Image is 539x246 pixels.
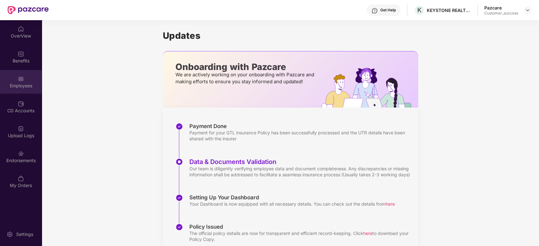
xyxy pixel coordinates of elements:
div: Setting Up Your Dashboard [189,194,395,201]
img: hrOnboarding [322,68,418,108]
img: svg+xml;base64,PHN2ZyBpZD0iTXlfT3JkZXJzIiBkYXRhLW5hbWU9Ik15IE9yZGVycyIgeG1sbnM9Imh0dHA6Ly93d3cudz... [18,175,24,182]
div: Payment Done [189,123,412,130]
div: Data & Documents Validation [189,158,412,166]
img: svg+xml;base64,PHN2ZyBpZD0iQmVuZWZpdHMiIHhtbG5zPSJodHRwOi8vd3d3LnczLm9yZy8yMDAwL3N2ZyIgd2lkdGg9Ij... [18,51,24,57]
span: here [386,201,395,207]
img: svg+xml;base64,PHN2ZyBpZD0iRW1wbG95ZWVzIiB4bWxucz0iaHR0cDovL3d3dy53My5vcmcvMjAwMC9zdmciIHdpZHRoPS... [18,76,24,82]
div: The official policy details are now for transparent and efficient record-keeping. Click to downlo... [189,230,412,242]
span: here [363,231,372,236]
div: Payment for your GTL Insurance Policy has been successfully processed and the UTR details have be... [189,130,412,142]
div: KEYSTONE REALTORS LIMITED [427,7,471,13]
div: Your Dashboard is now equipped with all necessary details. You can check out the details from [189,201,395,207]
div: Settings [14,231,35,237]
p: Onboarding with Pazcare [175,64,316,70]
p: We are actively working on your onboarding with Pazcare and making efforts to ensure you stay inf... [175,71,316,85]
img: svg+xml;base64,PHN2ZyBpZD0iU3RlcC1Eb25lLTMyeDMyIiB4bWxucz0iaHR0cDovL3d3dy53My5vcmcvMjAwMC9zdmciIH... [175,123,183,130]
img: svg+xml;base64,PHN2ZyBpZD0iU3RlcC1Eb25lLTMyeDMyIiB4bWxucz0iaHR0cDovL3d3dy53My5vcmcvMjAwMC9zdmciIH... [175,223,183,231]
img: svg+xml;base64,PHN2ZyBpZD0iSG9tZSIgeG1sbnM9Imh0dHA6Ly93d3cudzMub3JnLzIwMDAvc3ZnIiB3aWR0aD0iMjAiIG... [18,26,24,32]
img: svg+xml;base64,PHN2ZyBpZD0iU3RlcC1Eb25lLTMyeDMyIiB4bWxucz0iaHR0cDovL3d3dy53My5vcmcvMjAwMC9zdmciIH... [175,194,183,202]
div: Customer_success [484,11,518,16]
img: svg+xml;base64,PHN2ZyBpZD0iSGVscC0zMngzMiIgeG1sbnM9Imh0dHA6Ly93d3cudzMub3JnLzIwMDAvc3ZnIiB3aWR0aD... [371,8,378,14]
img: New Pazcare Logo [8,6,49,14]
img: svg+xml;base64,PHN2ZyBpZD0iRHJvcGRvd24tMzJ4MzIiIHhtbG5zPSJodHRwOi8vd3d3LnczLm9yZy8yMDAwL3N2ZyIgd2... [525,8,530,13]
img: svg+xml;base64,PHN2ZyBpZD0iVXBsb2FkX0xvZ3MiIGRhdGEtbmFtZT0iVXBsb2FkIExvZ3MiIHhtbG5zPSJodHRwOi8vd3... [18,126,24,132]
img: svg+xml;base64,PHN2ZyBpZD0iRW5kb3JzZW1lbnRzIiB4bWxucz0iaHR0cDovL3d3dy53My5vcmcvMjAwMC9zdmciIHdpZH... [18,150,24,157]
div: Pazcare [484,5,518,11]
img: svg+xml;base64,PHN2ZyBpZD0iU2V0dGluZy0yMHgyMCIgeG1sbnM9Imh0dHA6Ly93d3cudzMub3JnLzIwMDAvc3ZnIiB3aW... [7,231,13,237]
span: K [417,6,421,14]
div: Get Help [380,8,396,13]
img: svg+xml;base64,PHN2ZyBpZD0iQ0RfQWNjb3VudHMiIGRhdGEtbmFtZT0iQ0QgQWNjb3VudHMiIHhtbG5zPSJodHRwOi8vd3... [18,101,24,107]
div: Policy Issued [189,223,412,230]
img: svg+xml;base64,PHN2ZyBpZD0iU3RlcC1BY3RpdmUtMzJ4MzIiIHhtbG5zPSJodHRwOi8vd3d3LnczLm9yZy8yMDAwL3N2Zy... [175,158,183,166]
div: Our team is diligently verifying employee data and document completeness. Any discrepancies or mi... [189,166,412,178]
h1: Updates [163,30,418,41]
